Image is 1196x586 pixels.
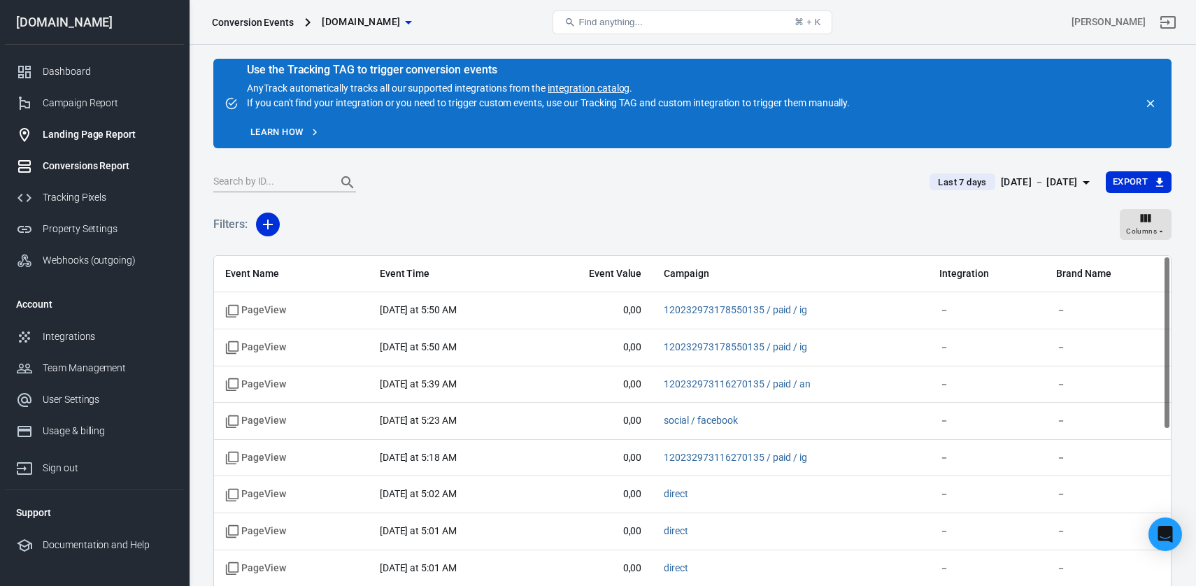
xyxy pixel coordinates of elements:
div: Documentation and Help [43,538,173,552]
a: direct [664,562,688,573]
span: － [1056,414,1160,428]
a: Landing Page Report [5,119,184,150]
span: － [939,303,1034,317]
time: 2025-10-07T05:01:48+08:00 [380,525,457,536]
a: 120232973116270135 / paid / ig [664,452,807,463]
div: Conversions Report [43,159,173,173]
time: 2025-10-07T05:39:00+08:00 [380,378,457,390]
time: 2025-10-07T05:18:39+08:00 [380,452,457,463]
button: [DOMAIN_NAME] [316,9,417,35]
span: 120232973178550135 / paid / ig [664,303,807,317]
button: Columns [1120,209,1172,240]
time: 2025-10-07T05:50:14+08:00 [380,341,457,352]
div: Sign out [43,461,173,476]
button: close [1141,94,1160,113]
span: － [1056,562,1160,576]
a: Sign out [1151,6,1185,39]
span: direct [664,524,688,538]
span: direct [664,562,688,576]
span: － [1056,451,1160,465]
span: Standard event name [225,562,286,576]
a: Conversions Report [5,150,184,182]
a: Team Management [5,352,184,384]
a: User Settings [5,384,184,415]
time: 2025-10-07T05:02:10+08:00 [380,488,457,499]
div: Conversion Events [212,15,294,29]
span: 0,00 [541,378,641,392]
span: Standard event name [225,414,286,428]
div: Property Settings [43,222,173,236]
a: Webhooks (outgoing) [5,245,184,276]
span: 120232973116270135 / paid / ig [664,451,807,465]
li: Account [5,287,184,321]
span: 0,00 [541,487,641,501]
button: Find anything...⌘ + K [553,10,832,34]
span: － [939,378,1034,392]
span: 120232973116270135 / paid / an [664,378,811,392]
span: － [939,341,1034,355]
button: Search [331,166,364,199]
a: Learn how [247,122,323,143]
div: AnyTrack automatically tracks all our supported integrations from the . If you can't find your in... [247,64,850,110]
span: － [939,487,1034,501]
span: － [939,562,1034,576]
span: Integration [939,267,1034,281]
span: Find anything... [578,17,642,27]
span: － [939,451,1034,465]
span: Event Time [380,267,520,281]
span: 0,00 [541,451,641,465]
span: 0,00 [541,562,641,576]
span: － [1056,524,1160,538]
div: Use the Tracking TAG to trigger conversion events [247,63,850,77]
a: Usage & billing [5,415,184,447]
h5: Filters: [213,202,248,247]
a: Dashboard [5,56,184,87]
a: social / facebook [664,415,737,426]
span: Standard event name [225,341,286,355]
span: 0,00 [541,303,641,317]
time: 2025-10-07T05:23:19+08:00 [380,415,457,426]
span: m3ta-stacking.com [322,13,400,31]
span: － [1056,303,1160,317]
div: Team Management [43,361,173,376]
span: Campaign [664,267,860,281]
div: Landing Page Report [43,127,173,142]
span: Columns [1126,225,1157,238]
div: Account id: VicIO3n3 [1072,15,1146,29]
a: 120232973116270135 / paid / an [664,378,811,390]
span: 120232973178550135 / paid / ig [664,341,807,355]
a: direct [664,525,688,536]
a: Tracking Pixels [5,182,184,213]
span: － [939,414,1034,428]
li: Support [5,496,184,529]
button: Last 7 days[DATE] － [DATE] [918,171,1105,194]
div: Integrations [43,329,173,344]
span: － [939,524,1034,538]
a: Integrations [5,321,184,352]
div: Usage & billing [43,424,173,438]
span: Standard event name [225,487,286,501]
a: Campaign Report [5,87,184,119]
span: Last 7 days [932,176,992,190]
div: Webhooks (outgoing) [43,253,173,268]
div: [DATE] － [DATE] [1001,173,1078,191]
span: 0,00 [541,341,641,355]
span: Event Name [225,267,357,281]
a: 120232973178550135 / paid / ig [664,304,807,315]
span: Event Value [541,267,641,281]
button: Export [1106,171,1172,193]
span: 0,00 [541,524,641,538]
span: － [1056,487,1160,501]
div: Open Intercom Messenger [1148,517,1182,551]
div: User Settings [43,392,173,407]
a: Property Settings [5,213,184,245]
input: Search by ID... [213,173,325,192]
span: － [1056,341,1160,355]
time: 2025-10-07T05:01:08+08:00 [380,562,457,573]
span: Brand Name [1056,267,1160,281]
div: [DOMAIN_NAME] [5,16,184,29]
span: direct [664,487,688,501]
time: 2025-10-07T05:50:24+08:00 [380,304,457,315]
span: Standard event name [225,451,286,465]
div: ⌘ + K [795,17,820,27]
